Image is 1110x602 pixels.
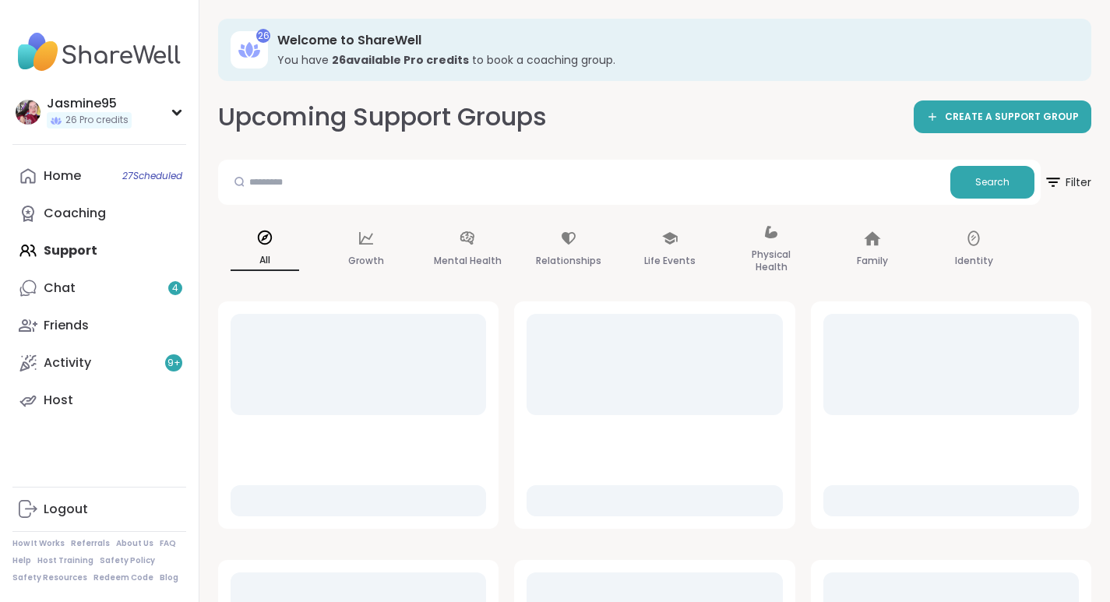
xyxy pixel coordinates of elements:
[12,382,186,419] a: Host
[65,114,129,127] span: 26 Pro credits
[277,32,1069,49] h3: Welcome to ShareWell
[44,280,76,297] div: Chat
[332,52,469,68] b: 26 available Pro credit s
[218,100,547,135] h2: Upcoming Support Groups
[12,307,186,344] a: Friends
[71,538,110,549] a: Referrals
[348,252,384,270] p: Growth
[12,195,186,232] a: Coaching
[44,501,88,518] div: Logout
[12,157,186,195] a: Home27Scheduled
[12,538,65,549] a: How It Works
[857,252,888,270] p: Family
[12,555,31,566] a: Help
[47,95,132,112] div: Jasmine95
[160,538,176,549] a: FAQ
[955,252,993,270] p: Identity
[12,572,87,583] a: Safety Resources
[1044,164,1091,201] span: Filter
[37,555,93,566] a: Host Training
[737,245,805,276] p: Physical Health
[950,166,1034,199] button: Search
[93,572,153,583] a: Redeem Code
[44,167,81,185] div: Home
[116,538,153,549] a: About Us
[12,269,186,307] a: Chat4
[434,252,502,270] p: Mental Health
[12,491,186,528] a: Logout
[122,170,182,182] span: 27 Scheduled
[12,344,186,382] a: Activity9+
[160,572,178,583] a: Blog
[1044,160,1091,205] button: Filter
[44,317,89,334] div: Friends
[975,175,1010,189] span: Search
[44,205,106,222] div: Coaching
[945,111,1079,124] span: CREATE A SUPPORT GROUP
[167,357,181,370] span: 9 +
[277,52,1069,68] h3: You have to book a coaching group.
[12,25,186,79] img: ShareWell Nav Logo
[914,100,1091,133] a: CREATE A SUPPORT GROUP
[644,252,696,270] p: Life Events
[16,100,41,125] img: Jasmine95
[536,252,601,270] p: Relationships
[172,282,178,295] span: 4
[44,392,73,409] div: Host
[44,354,91,371] div: Activity
[100,555,155,566] a: Safety Policy
[256,29,270,43] div: 26
[231,251,299,271] p: All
